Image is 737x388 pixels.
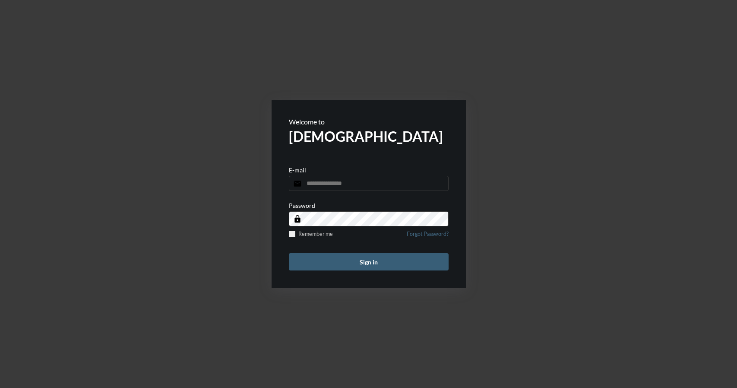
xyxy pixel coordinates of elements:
[289,166,306,174] p: E-mail
[289,128,449,145] h2: [DEMOGRAPHIC_DATA]
[289,231,333,237] label: Remember me
[289,253,449,270] button: Sign in
[407,231,449,242] a: Forgot Password?
[289,118,449,126] p: Welcome to
[289,202,315,209] p: Password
